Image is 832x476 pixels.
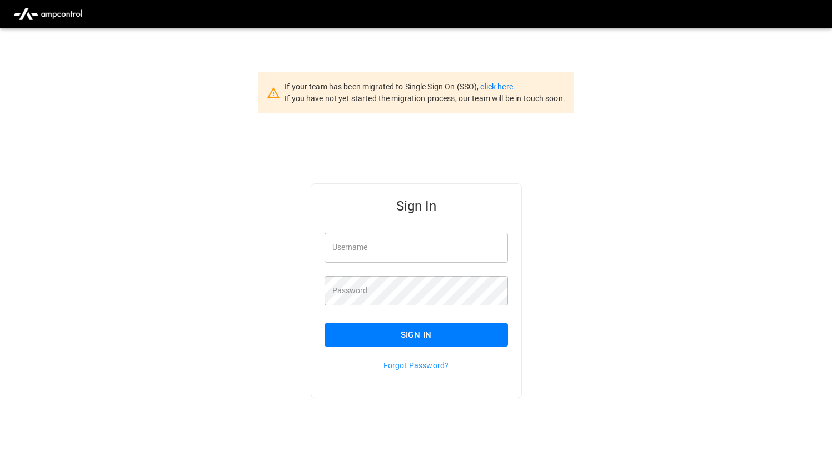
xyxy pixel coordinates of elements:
h5: Sign In [325,197,508,215]
button: Sign In [325,323,508,347]
span: If your team has been migrated to Single Sign On (SSO), [285,82,480,91]
a: click here. [480,82,515,91]
span: If you have not yet started the migration process, our team will be in touch soon. [285,94,565,103]
p: Forgot Password? [325,360,508,371]
img: ampcontrol.io logo [9,3,87,24]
